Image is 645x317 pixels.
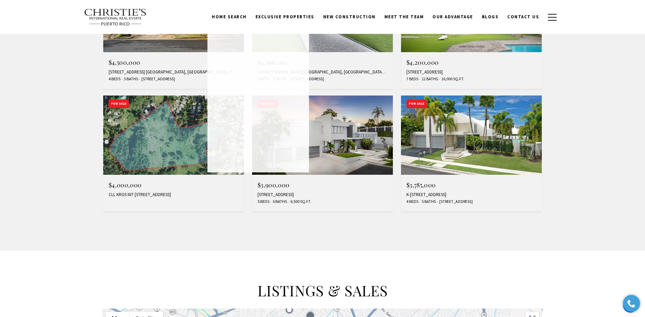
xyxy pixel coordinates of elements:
div: CLL KROS INT [STREET_ADDRESS] [109,192,239,197]
a: Guaynabo [207,102,309,120]
a: Blogs [477,10,503,23]
span: [STREET_ADDRESS] [438,199,473,205]
a: Rio Grande [207,49,309,67]
a: New Construction [319,10,380,23]
span: $4,000,000 [109,181,141,189]
div: 14 THE [PERSON_NAME][GEOGRAPHIC_DATA], [GEOGRAPHIC_DATA], PR 00971 [258,69,387,75]
span: Culebra [212,143,235,149]
span: Guaynabo [212,108,240,114]
span: 5 Beds [258,199,269,205]
a: For Sale For Sale $4,000,000 CLL KROS INT [STREET_ADDRESS] [103,96,244,211]
a: search [207,155,309,172]
img: For Sale [103,96,244,175]
a: Dorado Beach [207,31,309,49]
span: $4,500,000 [109,58,140,66]
div: [STREET_ADDRESS] [GEOGRAPHIC_DATA], [GEOGRAPHIC_DATA], PR 00966 [109,69,239,75]
span: 16,000 Sq.Ft. [440,76,464,82]
span: 6 Baths [271,199,287,205]
a: Humacao [207,67,309,84]
span: [US_STATE][GEOGRAPHIC_DATA] [212,125,297,131]
div: K-[STREET_ADDRESS] [406,192,536,197]
a: For Sale For Sale $3,785,000 K-[STREET_ADDRESS] 4 Beds 5 Baths [STREET_ADDRESS] [401,96,542,211]
img: Christie's International Real Estate text transparent background [84,8,147,26]
span: 5 Baths [420,199,436,205]
span: 7 Beds [406,76,418,82]
span: [STREET_ADDRESS] [140,76,175,82]
span: 6,500 Sq.Ft. [289,199,311,205]
img: For Sale [252,96,393,175]
span: New Construction [323,14,376,20]
button: button [543,7,561,27]
div: [STREET_ADDRESS] [258,192,387,197]
span: 5 Baths [122,76,138,82]
span: [GEOGRAPHIC_DATA] [212,55,266,61]
div: For Sale [406,100,427,108]
div: For Sale [109,100,129,108]
span: $4,200,000 [406,58,439,66]
a: Exclusive Properties [251,10,319,23]
span: Contact Us [507,14,539,20]
span: Exclusive Properties [255,14,314,20]
span: Our Advantage [432,14,473,20]
span: Search Homes [212,161,251,167]
img: For Sale [401,96,542,175]
span: 12 Baths [420,76,438,82]
span: 4 Beds [406,199,418,205]
div: [STREET_ADDRESS] [406,69,536,75]
span: Coastal [GEOGRAPHIC_DATA][PERSON_NAME] [212,90,333,96]
span: $3,785,000 [406,181,436,189]
span: Humacao [212,72,237,79]
a: For Sale For Sale $3,900,000 [STREET_ADDRESS] 5 Beds 6 Baths 6,500 Sq.Ft. [252,96,393,211]
span: $3,900,000 [258,181,289,189]
span: [GEOGRAPHIC_DATA] [212,37,266,43]
h2: LISTINGS & SALES [103,281,542,300]
a: Home Search [207,10,251,23]
a: Puerto Rico West Coast [207,120,309,137]
a: Contact Us [503,10,543,23]
a: Culebra [207,137,309,155]
span: Blogs [482,14,499,20]
a: Meet the Team [380,10,428,23]
a: Coastal San Juan [207,84,309,102]
span: 4 Beds [109,76,120,82]
a: Our Advantage [428,10,477,23]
